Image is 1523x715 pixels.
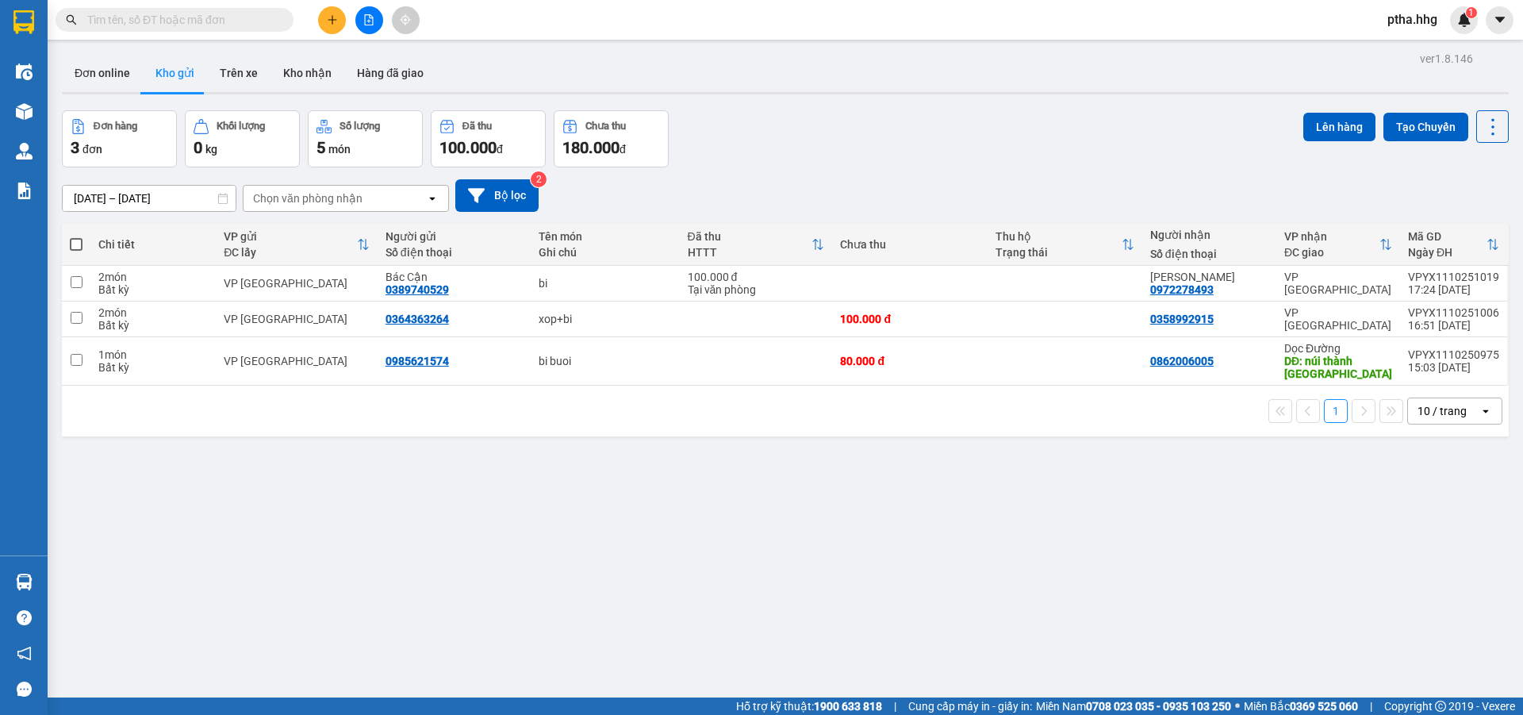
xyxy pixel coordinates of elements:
button: Khối lượng0kg [185,110,300,167]
svg: open [1479,405,1492,417]
div: 17:24 [DATE] [1408,283,1499,296]
button: aim [392,6,420,34]
span: copyright [1435,701,1446,712]
div: 100.000 đ [840,313,979,325]
span: ptha.hhg [1375,10,1450,29]
div: 1 món [98,348,208,361]
span: message [17,682,32,697]
button: caret-down [1486,6,1513,34]
input: Tìm tên, số ĐT hoặc mã đơn [87,11,274,29]
span: đơn [82,143,102,156]
span: plus [327,14,338,25]
span: Hỗ trợ kỹ thuật: [736,698,882,715]
button: 1 [1324,399,1348,423]
div: DĐ: núi thành Q NAM [1284,355,1392,380]
div: Chị Vân [1150,271,1268,283]
div: 2 món [98,271,208,283]
span: kg [205,143,217,156]
div: Chưa thu [840,238,979,251]
div: bi [539,277,672,290]
div: VPYX1110251006 [1408,306,1499,319]
th: Toggle SortBy [1400,224,1507,266]
img: logo-vxr [13,10,34,34]
div: ĐC lấy [224,246,357,259]
div: 16:51 [DATE] [1408,319,1499,332]
div: Khối lượng [217,121,265,132]
button: Hàng đã giao [344,54,436,92]
div: 0364363264 [386,313,449,325]
span: đ [620,143,626,156]
sup: 1 [1466,7,1477,18]
div: Chọn văn phòng nhận [253,190,363,206]
div: VP [GEOGRAPHIC_DATA] [224,277,370,290]
img: warehouse-icon [16,103,33,120]
div: 0862006005 [1150,355,1214,367]
div: 2 món [98,306,208,319]
sup: 2 [531,171,547,187]
span: question-circle [17,610,32,625]
strong: 0708 023 035 - 0935 103 250 [1086,700,1231,713]
span: đ [497,143,503,156]
button: Chưa thu180.000đ [554,110,669,167]
button: Kho gửi [143,54,207,92]
button: plus [318,6,346,34]
span: caret-down [1493,13,1507,27]
div: Số điện thoại [386,246,523,259]
div: VP [GEOGRAPHIC_DATA] [224,313,370,325]
button: Kho nhận [270,54,344,92]
div: Ghi chú [539,246,672,259]
button: Số lượng5món [308,110,423,167]
span: aim [400,14,411,25]
div: Tên món [539,230,672,243]
div: 80.000 đ [840,355,979,367]
div: Mã GD [1408,230,1487,243]
button: Lên hàng [1303,113,1375,141]
img: warehouse-icon [16,574,33,590]
div: Chi tiết [98,238,208,251]
div: VPYX1110250975 [1408,348,1499,361]
span: file-add [363,14,374,25]
span: 5 [316,138,325,157]
button: Trên xe [207,54,270,92]
span: search [66,14,77,25]
span: notification [17,646,32,661]
div: Bất kỳ [98,319,208,332]
span: 0 [194,138,202,157]
div: VP nhận [1284,230,1379,243]
div: 0358992915 [1150,313,1214,325]
div: HTTT [688,246,812,259]
div: Bác Cận [386,271,523,283]
div: Đã thu [462,121,492,132]
div: 0985621574 [386,355,449,367]
div: VPYX1110251019 [1408,271,1499,283]
div: Dọc Đường [1284,342,1392,355]
th: Toggle SortBy [1276,224,1400,266]
button: file-add [355,6,383,34]
div: Trạng thái [996,246,1122,259]
img: solution-icon [16,183,33,199]
span: 3 [71,138,79,157]
div: Chưa thu [585,121,626,132]
div: 10 / trang [1418,403,1467,419]
th: Toggle SortBy [216,224,378,266]
div: 100.000 đ [688,271,825,283]
span: ⚪️ [1235,703,1240,709]
button: Đơn hàng3đơn [62,110,177,167]
input: Select a date range. [63,186,236,211]
span: | [894,698,896,715]
div: 0972278493 [1150,283,1214,296]
div: Đơn hàng [94,121,137,132]
div: ver 1.8.146 [1420,50,1473,67]
div: Người gửi [386,230,523,243]
strong: 1900 633 818 [814,700,882,713]
span: 1 [1468,7,1474,18]
div: 15:03 [DATE] [1408,361,1499,374]
button: Đơn online [62,54,143,92]
svg: open [426,192,439,205]
div: VP gửi [224,230,357,243]
span: 180.000 [562,138,620,157]
span: món [328,143,351,156]
strong: 0369 525 060 [1290,700,1358,713]
img: warehouse-icon [16,143,33,160]
div: Bất kỳ [98,361,208,374]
